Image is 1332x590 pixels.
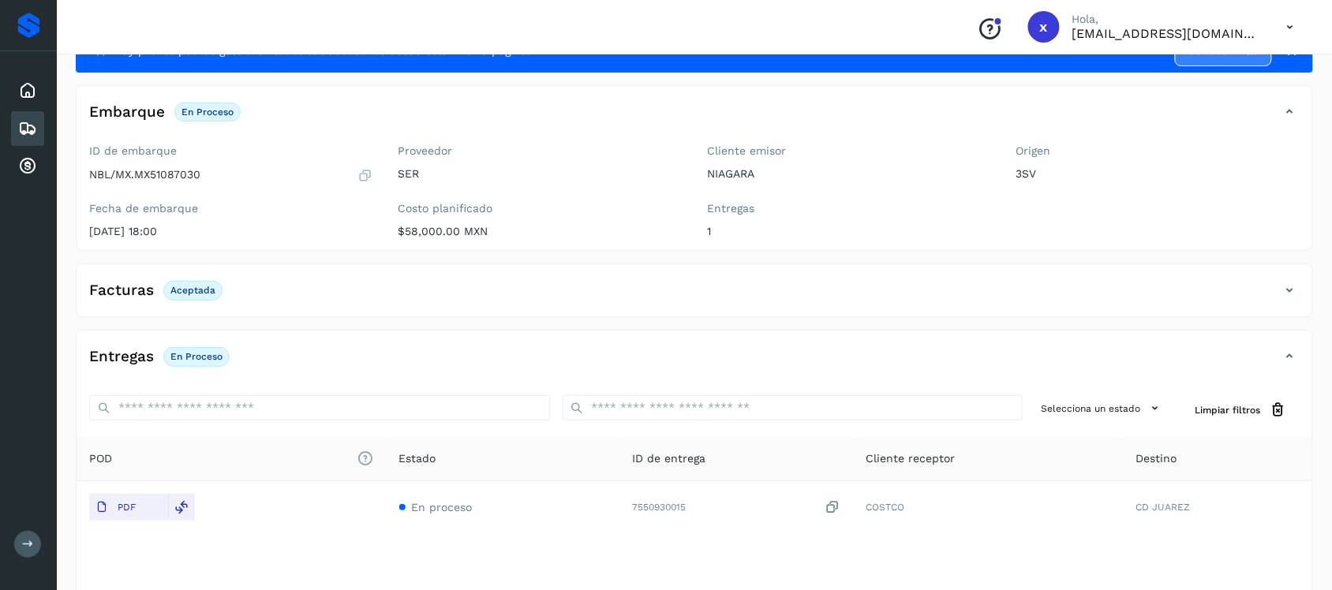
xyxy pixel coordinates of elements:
[170,285,215,296] p: Aceptada
[89,450,374,467] span: POD
[1195,403,1261,417] span: Limpiar filtros
[89,348,154,366] h4: Entregas
[1035,395,1170,421] button: Selecciona un estado
[1072,26,1262,41] p: xmgm@transportesser.com.mx
[89,168,200,181] p: NBL/MX.MX51087030
[77,277,1312,316] div: FacturasAceptada
[77,343,1312,383] div: EntregasEn proceso
[632,499,840,516] div: 7550930015
[866,450,955,467] span: Cliente receptor
[89,282,154,300] h4: Facturas
[707,225,991,238] p: 1
[118,502,136,513] p: PDF
[412,501,473,513] span: En proceso
[399,450,436,467] span: Estado
[398,225,683,238] p: $58,000.00 MXN
[398,202,683,215] label: Costo planificado
[89,103,165,121] h4: Embarque
[632,450,705,467] span: ID de entrega
[707,144,991,158] label: Cliente emisor
[89,225,373,238] p: [DATE] 18:00
[1136,450,1177,467] span: Destino
[1016,144,1300,158] label: Origen
[398,144,683,158] label: Proveedor
[1183,395,1300,424] button: Limpiar filtros
[170,351,223,362] p: En proceso
[89,202,373,215] label: Fecha de embarque
[11,111,44,146] div: Embarques
[1124,481,1312,533] td: CD JUAREZ
[11,149,44,184] div: Cuentas por cobrar
[853,481,1124,533] td: COSTCO
[89,494,168,521] button: PDF
[1016,167,1300,181] p: 3SV
[168,494,195,521] div: Reemplazar POD
[398,167,683,181] p: SER
[77,99,1312,138] div: EmbarqueEn proceso
[707,167,991,181] p: NIAGARA
[11,73,44,108] div: Inicio
[89,144,373,158] label: ID de embarque
[1072,13,1262,26] p: Hola,
[181,106,234,118] p: En proceso
[707,202,991,215] label: Entregas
